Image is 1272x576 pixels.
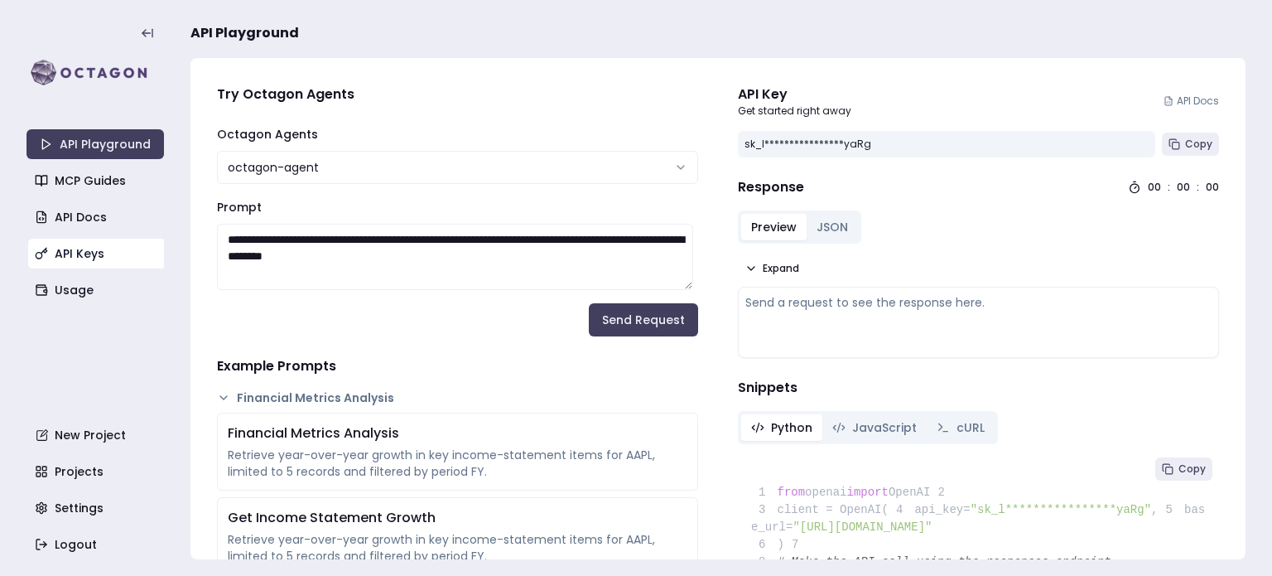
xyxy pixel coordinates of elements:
[738,257,806,280] button: Expand
[751,554,778,571] span: 8
[738,85,851,104] div: API Key
[217,390,698,406] button: Financial Metrics Analysis
[738,177,804,197] h4: Response
[1185,138,1212,151] span: Copy
[28,457,166,486] a: Projects
[807,214,858,240] button: JSON
[1177,181,1190,194] div: 00
[217,126,318,143] label: Octagon Agents
[751,501,778,519] span: 3
[1178,462,1206,476] span: Copy
[28,275,166,305] a: Usage
[763,262,799,275] span: Expand
[228,508,687,528] div: Get Income Statement Growth
[217,199,262,215] label: Prompt
[751,536,778,554] span: 6
[738,104,851,118] p: Get started right away
[852,419,917,436] span: JavaScript
[1164,94,1219,108] a: API Docs
[1151,503,1158,516] span: ,
[26,129,164,159] a: API Playground
[1155,457,1212,481] button: Copy
[793,520,932,534] span: "[URL][DOMAIN_NAME]"
[28,493,166,523] a: Settings
[28,202,166,232] a: API Docs
[771,419,812,436] span: Python
[1206,181,1219,194] div: 00
[1158,501,1184,519] span: 5
[751,484,778,501] span: 1
[589,303,698,336] button: Send Request
[751,503,889,516] span: client = OpenAI(
[930,484,956,501] span: 2
[228,424,687,443] div: Financial Metrics Analysis
[28,239,166,269] a: API Keys
[805,486,846,499] span: openai
[1197,181,1199,194] div: :
[889,486,930,499] span: OpenAI
[28,166,166,196] a: MCP Guides
[741,214,807,240] button: Preview
[1148,181,1161,194] div: 00
[228,531,687,564] div: Retrieve year-over-year growth in key income-statement items for AAPL, limited to 5 records and f...
[914,503,970,516] span: api_key=
[778,555,1111,569] span: # Make the API call using the responses endpoint
[847,486,889,499] span: import
[889,501,915,519] span: 4
[784,536,811,554] span: 7
[28,420,166,450] a: New Project
[190,23,299,43] span: API Playground
[217,85,698,104] h4: Try Octagon Agents
[751,538,784,551] span: )
[28,530,166,559] a: Logout
[778,486,806,499] span: from
[956,419,985,436] span: cURL
[26,56,164,90] img: logo-rect-yK7x_WSZ.svg
[745,294,1212,311] div: Send a request to see the response here.
[217,356,698,376] h4: Example Prompts
[1168,181,1170,194] div: :
[1162,133,1219,156] button: Copy
[228,447,687,480] div: Retrieve year-over-year growth in key income-statement items for AAPL, limited to 5 records and f...
[738,378,1219,398] h4: Snippets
